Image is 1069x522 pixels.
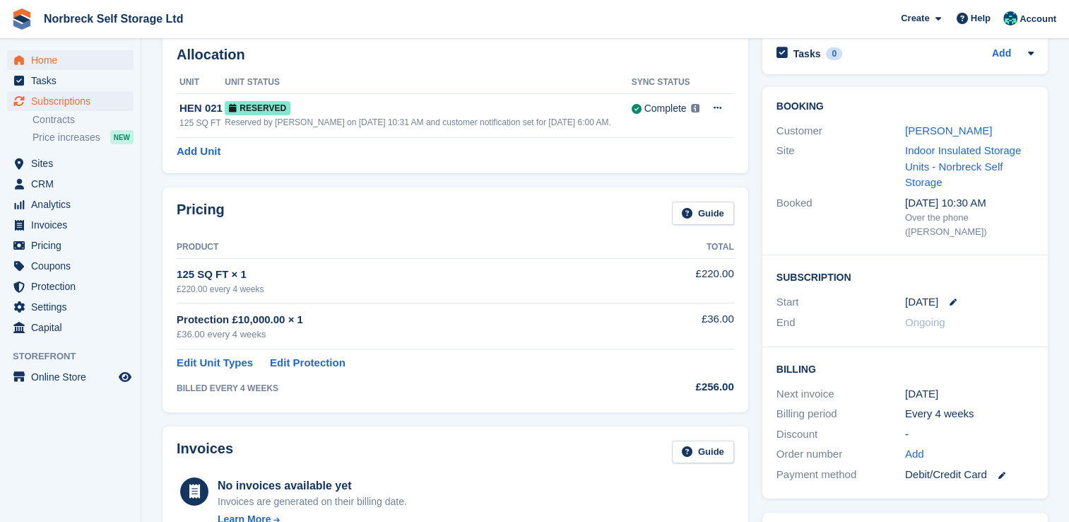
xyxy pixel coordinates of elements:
div: 0 [826,47,842,60]
div: Every 4 weeks [905,406,1034,422]
td: £220.00 [631,258,734,303]
div: Complete [644,101,687,116]
span: Settings [31,297,116,317]
a: Guide [672,441,734,464]
a: Add [992,46,1011,62]
span: CRM [31,174,116,194]
div: 125 SQ FT [179,117,225,129]
div: £256.00 [631,379,734,395]
th: Product [177,236,631,259]
span: Protection [31,277,116,296]
span: Analytics [31,195,116,214]
div: Over the phone ([PERSON_NAME]) [905,211,1034,238]
span: Invoices [31,215,116,235]
span: Reserved [225,101,290,115]
a: menu [7,256,134,276]
th: Sync Status [632,71,703,94]
div: HEN 021 [179,100,225,117]
span: Account [1020,12,1056,26]
div: End [776,315,905,331]
a: menu [7,318,134,337]
h2: Subscription [776,269,1034,284]
div: Payment method [776,467,905,483]
a: Price increases NEW [33,129,134,145]
img: stora-icon-8386f47178a22dfd0bd8f6a31ec36ba5ce8667c1dd55bd0f319d3a0aa187defe.svg [11,8,33,30]
a: menu [7,297,134,317]
a: menu [7,195,134,214]
span: Online Store [31,367,116,387]
span: Capital [31,318,116,337]
a: Edit Unit Types [177,355,253,371]
td: £36.00 [631,303,734,349]
img: Sally King [1003,11,1017,25]
div: Booked [776,195,905,239]
a: menu [7,215,134,235]
span: Home [31,50,116,70]
div: [DATE] 10:30 AM [905,195,1034,211]
img: icon-info-grey-7440780725fd019a000dd9b08b2336e03edf1995a4989e88bcd33f0948082b44.svg [691,104,699,112]
h2: Allocation [177,47,734,63]
span: Tasks [31,71,116,91]
div: Protection £10,000.00 × 1 [177,312,631,328]
th: Unit [177,71,225,94]
div: [DATE] [905,386,1034,402]
a: menu [7,277,134,296]
a: Contracts [33,113,134,127]
a: menu [7,71,134,91]
a: Indoor Insulated Storage Units - Norbreck Self Storage [905,144,1021,188]
div: 125 SQ FT × 1 [177,267,631,283]
a: menu [7,236,134,255]
h2: Pricing [177,202,225,225]
h2: Booking [776,101,1034,112]
span: Coupons [31,256,116,276]
span: Subscriptions [31,91,116,111]
a: menu [7,91,134,111]
span: Price increases [33,131,100,144]
div: £220.00 every 4 weeks [177,283,631,296]
span: Help [971,11,991,25]
a: [PERSON_NAME] [905,124,992,137]
div: £36.00 every 4 weeks [177,327,631,342]
a: Edit Protection [270,355,345,371]
div: - [905,427,1034,443]
th: Total [631,236,734,259]
span: Sites [31,153,116,173]
a: Norbreck Self Storage Ltd [38,7,189,30]
div: BILLED EVERY 4 WEEKS [177,382,631,395]
div: Debit/Credit Card [905,467,1034,483]
a: Add [905,446,924,463]
div: Billing period [776,406,905,422]
span: Create [901,11,929,25]
div: Discount [776,427,905,443]
h2: Tasks [793,47,821,60]
a: menu [7,153,134,173]
h2: Billing [776,361,1034,376]
div: Next invoice [776,386,905,402]
span: Pricing [31,236,116,255]
div: Site [776,143,905,191]
h2: Invoices [177,441,233,464]
div: NEW [110,130,134,144]
span: Ongoing [905,316,945,328]
a: menu [7,50,134,70]
a: menu [7,367,134,387]
span: Storefront [13,349,141,364]
a: Add Unit [177,144,220,160]
div: Order number [776,446,905,463]
th: Unit Status [225,71,631,94]
div: Customer [776,123,905,139]
time: 2025-09-30 00:00:00 UTC [905,294,938,311]
a: Preview store [117,369,134,385]
div: No invoices available yet [218,477,407,494]
div: Reserved by [PERSON_NAME] on [DATE] 10:31 AM and customer notification set for [DATE] 6:00 AM. [225,116,631,129]
a: Guide [672,202,734,225]
div: Start [776,294,905,311]
a: menu [7,174,134,194]
div: Invoices are generated on their billing date. [218,494,407,509]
